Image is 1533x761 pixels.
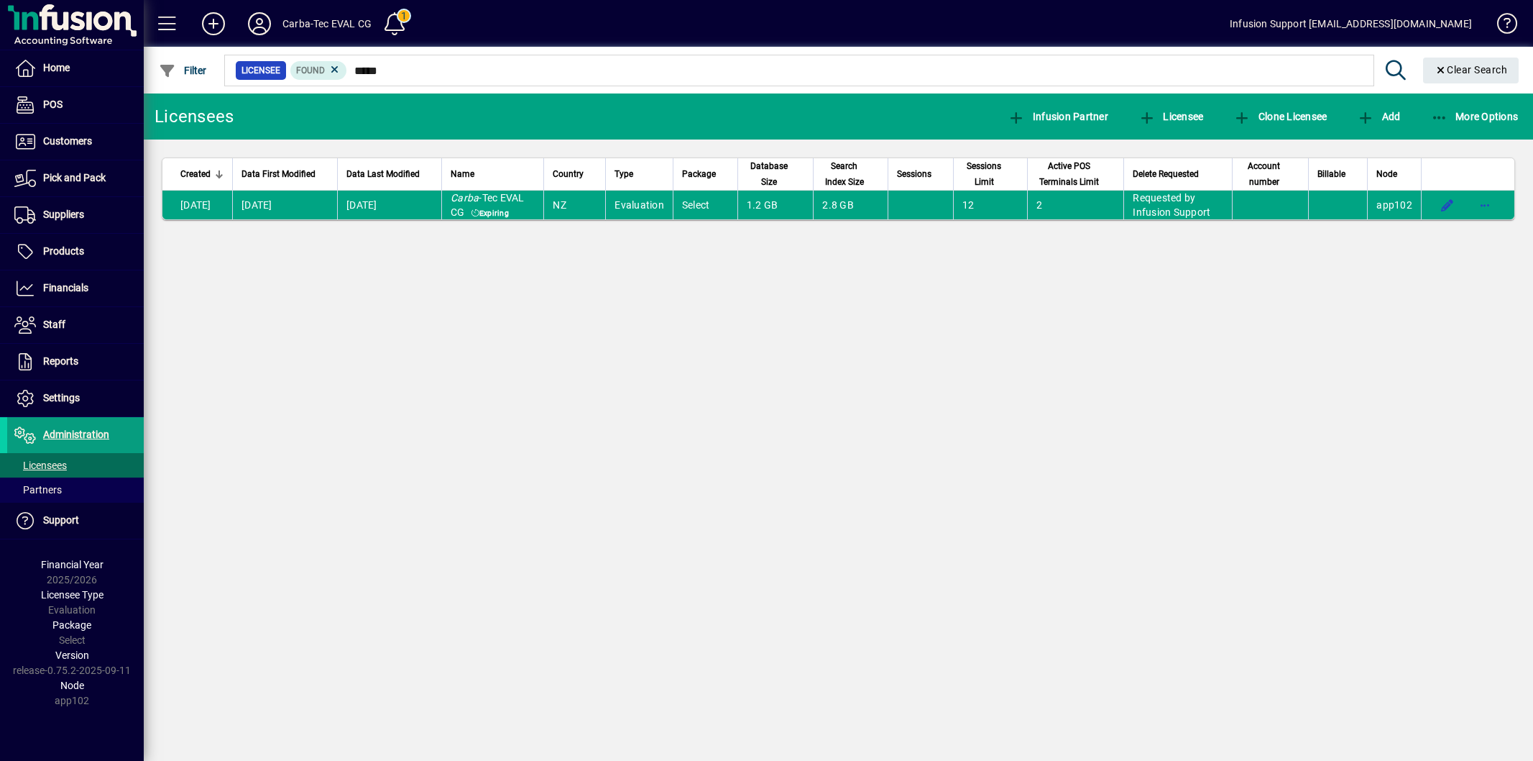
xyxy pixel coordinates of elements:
div: Active POS Terminals Limit [1036,158,1115,190]
td: 2 [1027,191,1123,219]
span: Pick and Pack [43,172,106,183]
div: Type [614,166,664,182]
span: Billable [1317,166,1345,182]
span: Home [43,62,70,73]
span: Found [296,65,325,76]
span: Created [180,166,211,182]
span: Financials [43,282,88,293]
span: Filter [159,65,207,76]
td: Select [673,191,737,219]
button: Edit [1436,193,1459,217]
div: Delete Requested [1133,166,1223,182]
div: Carba-Tec EVAL CG [282,12,372,35]
span: Licensee [241,63,280,78]
span: Customers [43,135,92,147]
a: Home [7,50,144,86]
span: Administration [43,429,109,440]
a: Suppliers [7,197,144,233]
span: Support [43,514,79,526]
span: Licensee Type [41,589,103,601]
span: Suppliers [43,209,84,220]
button: Add [190,11,236,37]
em: Carba [451,192,479,204]
a: Licensees [7,453,144,478]
td: Evaluation [605,191,673,219]
td: [DATE] [232,191,337,219]
div: Sessions Limit [962,158,1018,190]
span: Delete Requested [1133,166,1199,182]
span: Settings [43,392,80,404]
a: Pick and Pack [7,160,144,196]
button: Profile [236,11,282,37]
span: Package [52,619,91,631]
a: Reports [7,344,144,380]
span: Sessions Limit [962,158,1005,190]
a: Staff [7,307,144,343]
div: Name [451,166,535,182]
span: Clone Licensee [1233,111,1327,122]
button: More options [1473,193,1496,217]
div: Sessions [897,166,944,182]
button: Clone Licensee [1230,104,1330,129]
button: Filter [155,58,211,83]
a: Financials [7,270,144,306]
td: 1.2 GB [737,191,813,219]
span: Licensees [14,460,67,471]
div: Account number [1241,158,1300,190]
span: Sessions [897,166,931,182]
div: Billable [1317,166,1358,182]
div: Node [1376,166,1412,182]
span: -Tec EVAL CG [451,192,525,218]
div: Country [553,166,597,182]
div: Package [682,166,729,182]
span: Country [553,166,584,182]
button: Clear [1423,58,1519,83]
a: Knowledge Base [1486,3,1515,50]
div: Data First Modified [241,166,328,182]
span: Reports [43,355,78,367]
span: Active POS Terminals Limit [1036,158,1102,190]
span: Staff [43,319,65,330]
mat-chip: Found Status: Found [290,61,347,80]
div: Infusion Support [EMAIL_ADDRESS][DOMAIN_NAME] [1230,12,1472,35]
button: Licensee [1135,104,1207,129]
span: Clear Search [1435,64,1508,76]
span: Data Last Modified [346,166,420,182]
td: NZ [543,191,605,219]
a: Support [7,503,144,539]
td: [DATE] [162,191,232,219]
a: Products [7,234,144,270]
div: Search Index Size [822,158,879,190]
td: Requested by Infusion Support [1123,191,1231,219]
div: Licensees [155,105,234,128]
td: 12 [953,191,1027,219]
span: app102.prod.infusionbusinesssoftware.com [1376,199,1412,211]
span: Package [682,166,716,182]
td: 2.8 GB [813,191,888,219]
a: POS [7,87,144,123]
div: Database Size [747,158,804,190]
button: Infusion Partner [1004,104,1112,129]
div: Created [180,166,224,182]
span: Name [451,166,474,182]
span: Search Index Size [822,158,866,190]
div: Data Last Modified [346,166,433,182]
span: Account number [1241,158,1287,190]
span: Data First Modified [241,166,316,182]
span: Type [614,166,633,182]
span: Database Size [747,158,791,190]
span: Licensee [1138,111,1204,122]
span: Products [43,245,84,257]
span: Node [60,680,84,691]
span: Version [55,650,89,661]
a: Customers [7,124,144,160]
span: Partners [14,484,62,496]
span: POS [43,99,63,110]
button: Add [1353,104,1404,129]
span: Infusion Partner [1008,111,1108,122]
a: Settings [7,380,144,416]
span: Add [1357,111,1400,122]
span: Financial Year [41,559,103,570]
span: Node [1376,166,1397,182]
button: More Options [1427,104,1522,129]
